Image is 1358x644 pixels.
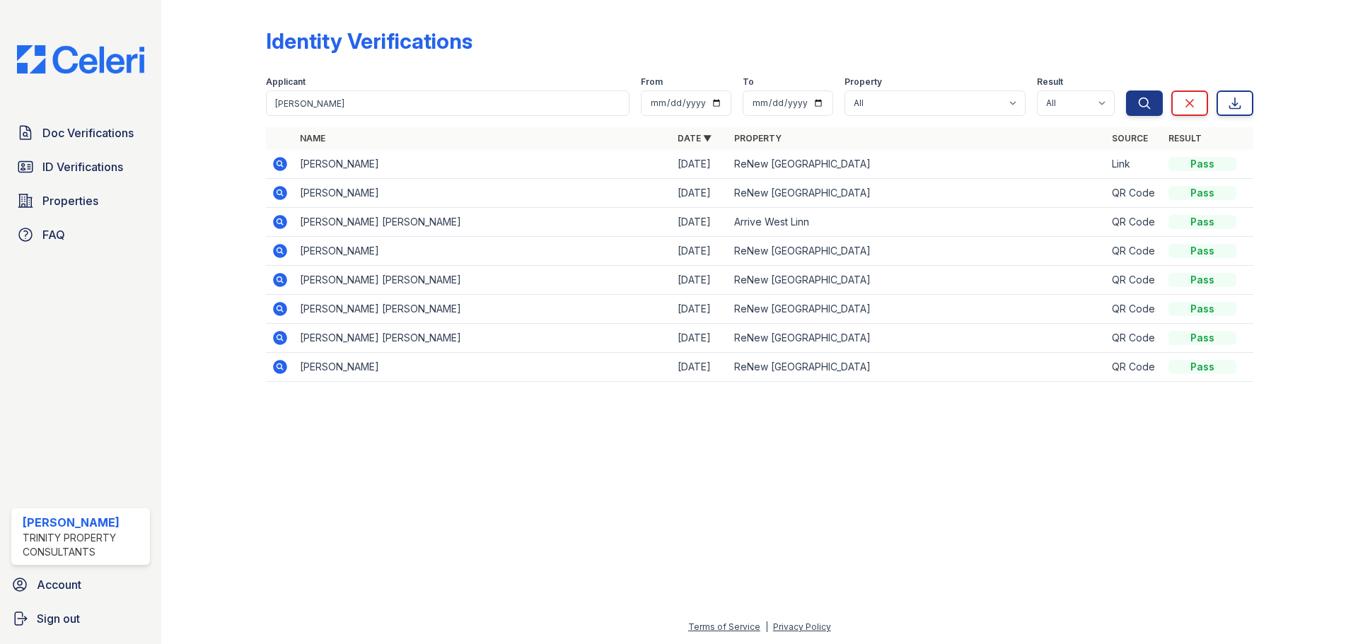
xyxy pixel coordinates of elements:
[23,514,144,531] div: [PERSON_NAME]
[266,76,306,88] label: Applicant
[1168,215,1236,229] div: Pass
[6,604,156,633] a: Sign out
[294,237,672,266] td: [PERSON_NAME]
[729,150,1106,179] td: ReNew [GEOGRAPHIC_DATA]
[23,531,144,559] div: Trinity Property Consultants
[1106,150,1163,179] td: Link
[37,610,80,627] span: Sign out
[42,192,98,209] span: Properties
[1106,208,1163,237] td: QR Code
[37,576,81,593] span: Account
[729,295,1106,324] td: ReNew [GEOGRAPHIC_DATA]
[1168,302,1236,316] div: Pass
[42,226,65,243] span: FAQ
[1168,186,1236,200] div: Pass
[1168,133,1202,144] a: Result
[672,353,729,382] td: [DATE]
[300,133,325,144] a: Name
[294,324,672,353] td: [PERSON_NAME] [PERSON_NAME]
[6,570,156,599] a: Account
[672,295,729,324] td: [DATE]
[294,295,672,324] td: [PERSON_NAME] [PERSON_NAME]
[672,324,729,353] td: [DATE]
[773,621,831,632] a: Privacy Policy
[1106,295,1163,324] td: QR Code
[294,150,672,179] td: [PERSON_NAME]
[729,208,1106,237] td: Arrive West Linn
[1106,324,1163,353] td: QR Code
[1168,360,1236,374] div: Pass
[672,266,729,295] td: [DATE]
[672,179,729,208] td: [DATE]
[729,266,1106,295] td: ReNew [GEOGRAPHIC_DATA]
[11,119,150,147] a: Doc Verifications
[1168,331,1236,345] div: Pass
[1106,353,1163,382] td: QR Code
[729,353,1106,382] td: ReNew [GEOGRAPHIC_DATA]
[729,237,1106,266] td: ReNew [GEOGRAPHIC_DATA]
[294,266,672,295] td: [PERSON_NAME] [PERSON_NAME]
[294,353,672,382] td: [PERSON_NAME]
[1037,76,1063,88] label: Result
[845,76,882,88] label: Property
[1168,157,1236,171] div: Pass
[42,158,123,175] span: ID Verifications
[1106,266,1163,295] td: QR Code
[678,133,712,144] a: Date ▼
[266,90,629,116] input: Search by name or phone number
[672,237,729,266] td: [DATE]
[765,621,768,632] div: |
[734,133,782,144] a: Property
[42,124,134,141] span: Doc Verifications
[294,208,672,237] td: [PERSON_NAME] [PERSON_NAME]
[1168,273,1236,287] div: Pass
[672,150,729,179] td: [DATE]
[1168,244,1236,258] div: Pass
[1106,237,1163,266] td: QR Code
[266,28,472,54] div: Identity Verifications
[1106,179,1163,208] td: QR Code
[294,179,672,208] td: [PERSON_NAME]
[743,76,754,88] label: To
[1112,133,1148,144] a: Source
[6,45,156,74] img: CE_Logo_Blue-a8612792a0a2168367f1c8372b55b34899dd931a85d93a1a3d3e32e68fde9ad4.png
[729,324,1106,353] td: ReNew [GEOGRAPHIC_DATA]
[729,179,1106,208] td: ReNew [GEOGRAPHIC_DATA]
[11,221,150,249] a: FAQ
[688,621,760,632] a: Terms of Service
[672,208,729,237] td: [DATE]
[641,76,663,88] label: From
[11,153,150,181] a: ID Verifications
[11,187,150,215] a: Properties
